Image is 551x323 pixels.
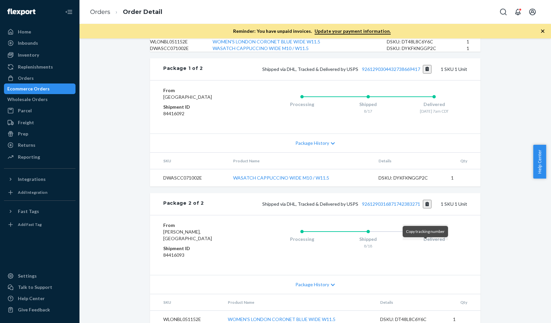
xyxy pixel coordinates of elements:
button: Integrations [4,174,75,185]
span: Package History [295,281,329,288]
a: 9261290304432738669417 [362,66,420,72]
div: 1 SKU 1 Unit [203,65,467,74]
span: Shipped via DHL, Tracked & Delivered by USPS [262,201,432,207]
td: WLONBL051152E [150,38,213,45]
button: Give Feedback [4,304,75,315]
a: Prep [4,129,75,139]
span: [GEOGRAPHIC_DATA] [163,94,212,100]
span: Package History [295,140,329,146]
button: Fast Tags [4,206,75,217]
div: DSKU: DYKFKNGGP2C [387,45,467,52]
th: SKU [150,294,223,311]
div: Fast Tags [18,208,39,215]
div: Talk to Support [18,284,52,291]
div: Returns [18,142,35,148]
th: SKU [150,153,228,169]
a: WOMEN'S LONDON CORONET BLUE WIDE W11.5 [213,39,320,44]
div: DSKU: DT48L8C6Y6C [380,316,442,323]
td: DWASCC071002E [150,169,228,187]
th: Qty [448,294,480,311]
th: Product Name [228,153,373,169]
div: Delivered [401,236,467,242]
div: Reporting [18,154,40,160]
ol: breadcrumbs [85,2,168,22]
dt: Shipment ID [163,245,242,252]
a: WASATCH CAPPUCCINO WIDE M10 / W11.5 [233,175,329,181]
div: 8/17 [335,108,401,114]
th: Qty [446,153,480,169]
div: Inventory [18,52,39,58]
a: 9261290316871742383271 [362,201,420,207]
div: Parcel [18,107,32,114]
td: DWASCC071002E [150,45,213,52]
div: Freight [18,119,34,126]
div: Processing [269,101,335,108]
div: Add Integration [18,189,47,195]
a: Ecommerce Orders [4,83,75,94]
a: Talk to Support [4,282,75,293]
div: Help Center [18,295,45,302]
div: Settings [18,273,37,279]
a: Replenishments [4,62,75,72]
div: Package 2 of 2 [163,200,204,208]
div: Add Fast Tag [18,222,42,227]
p: Reminder: You have unpaid invoices. [233,28,391,34]
dt: From [163,87,242,94]
div: Delivered [401,101,467,108]
a: Orders [4,73,75,83]
span: [PERSON_NAME], [GEOGRAPHIC_DATA] [163,229,212,241]
a: Order Detail [123,8,162,16]
div: Ecommerce Orders [7,85,50,92]
div: Shipped [335,101,401,108]
a: Wholesale Orders [4,94,75,105]
div: Package 1 of 2 [163,65,203,74]
a: Inbounds [4,38,75,48]
div: Replenishments [18,64,53,70]
td: 1 [467,45,480,52]
a: Reporting [4,152,75,162]
a: Inventory [4,50,75,60]
div: Orders [18,75,34,81]
div: Integrations [18,176,46,183]
a: Help Center [4,293,75,304]
a: WASATCH CAPPUCCINO WIDE M10 / W11.5 [213,45,309,51]
td: 1 [467,38,480,45]
span: Shipped via DHL, Tracked & Delivered by USPS [262,66,432,72]
div: DSKU: DT48L8C6Y6C [387,38,467,45]
div: 8/18 [335,243,401,249]
a: Home [4,27,75,37]
dd: 84416093 [163,252,242,258]
button: Open notifications [511,5,525,19]
div: Give Feedback [18,306,50,313]
img: Flexport logo [7,9,35,15]
div: Wholesale Orders [7,96,48,103]
dt: From [163,222,242,229]
th: Details [373,153,446,169]
th: Product Name [223,294,375,311]
a: WOMEN'S LONDON CORONET BLUE WIDE W11.5 [228,316,335,322]
a: Freight [4,117,75,128]
button: Copy tracking number [423,200,432,208]
td: 1 [446,169,480,187]
a: Add Fast Tag [4,219,75,230]
div: Prep [18,131,28,137]
button: Open account menu [526,5,539,19]
a: Update your payment information. [315,28,391,34]
a: Orders [90,8,110,16]
span: Copy tracking number [406,229,445,234]
div: Processing [269,236,335,242]
button: Copy tracking number [423,65,432,74]
div: DSKU: DYKFKNGGP2C [378,175,441,181]
a: Settings [4,271,75,281]
button: Open Search Box [497,5,510,19]
dt: Shipment ID [163,104,242,110]
a: Add Integration [4,187,75,198]
button: Close Navigation [62,5,75,19]
th: Details [375,294,448,311]
div: Inbounds [18,40,38,46]
div: 1 SKU 1 Unit [204,200,467,208]
button: Help Center [533,145,546,179]
div: Home [18,28,31,35]
dd: 84416092 [163,110,242,117]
